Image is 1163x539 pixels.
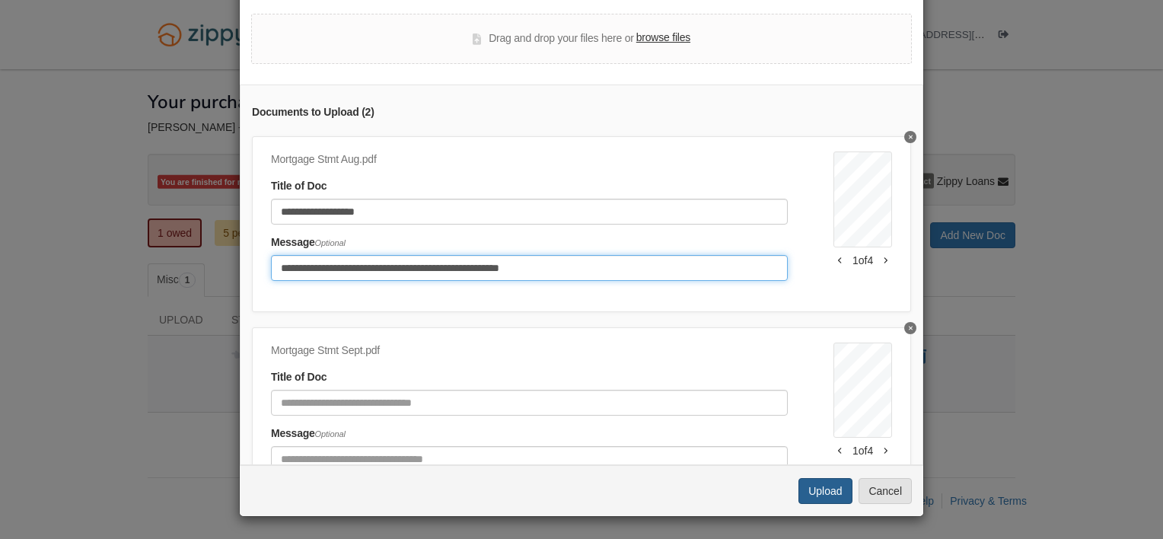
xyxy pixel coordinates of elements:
span: Optional [315,238,346,247]
label: Message [271,426,346,442]
div: Documents to Upload ( 2 ) [252,104,911,121]
label: Title of Doc [271,369,327,386]
label: Message [271,234,346,251]
input: Document Title [271,199,788,225]
label: Title of Doc [271,178,327,195]
input: Document Title [271,390,788,416]
button: Delete undefined [904,322,916,334]
div: Drag and drop your files here or [473,30,690,48]
button: Upload [798,478,852,504]
div: Mortgage Stmt Aug.pdf [271,151,788,168]
div: Mortgage Stmt Sept.pdf [271,343,788,359]
button: Cancel [859,478,912,504]
input: Include any comments on this document [271,446,788,472]
input: Include any comments on this document [271,255,788,281]
span: Optional [315,429,346,439]
button: Delete Mortgage Statements [904,131,916,143]
div: 1 of 4 [833,253,892,268]
div: 1 of 4 [833,443,892,458]
label: browse files [636,30,690,46]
